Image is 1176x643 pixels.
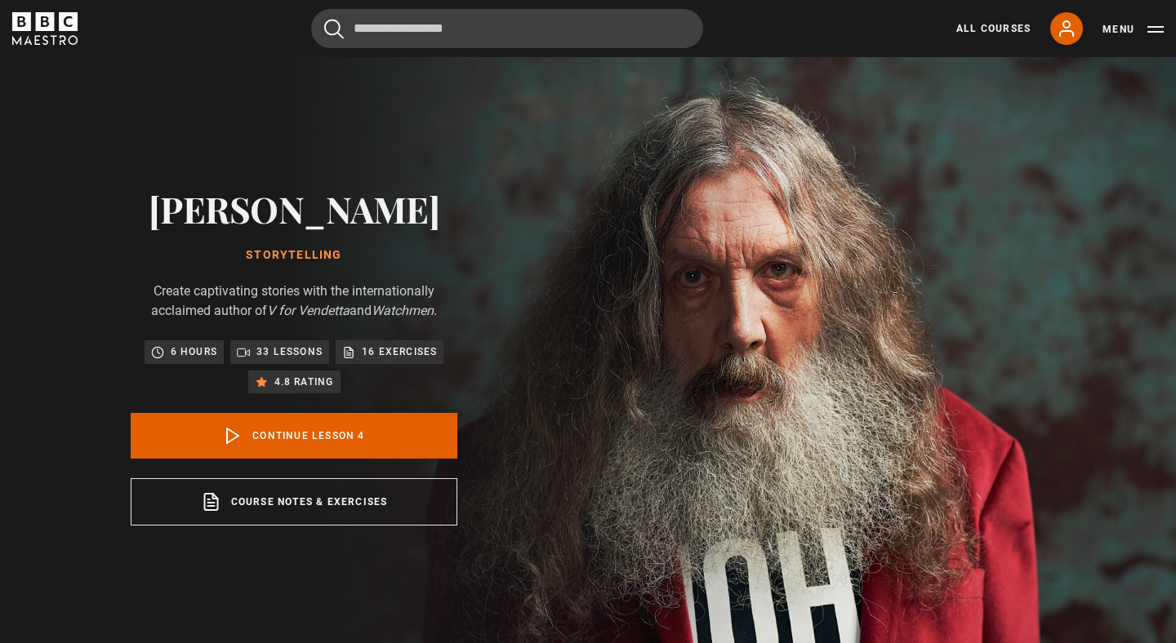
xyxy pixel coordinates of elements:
[362,344,437,360] p: 16 exercises
[311,9,703,48] input: Search
[171,344,217,360] p: 6 hours
[131,249,457,262] h1: Storytelling
[256,344,323,360] p: 33 lessons
[131,188,457,229] h2: [PERSON_NAME]
[1102,21,1164,38] button: Toggle navigation
[274,374,334,390] p: 4.8 rating
[131,413,457,459] a: Continue lesson 4
[131,478,457,525] a: Course notes & exercises
[324,19,344,39] button: Submit the search query
[131,282,457,321] p: Create captivating stories with the internationally acclaimed author of and .
[12,12,78,45] svg: BBC Maestro
[267,303,350,318] i: V for Vendetta
[372,303,434,318] i: Watchmen
[956,21,1031,36] a: All Courses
